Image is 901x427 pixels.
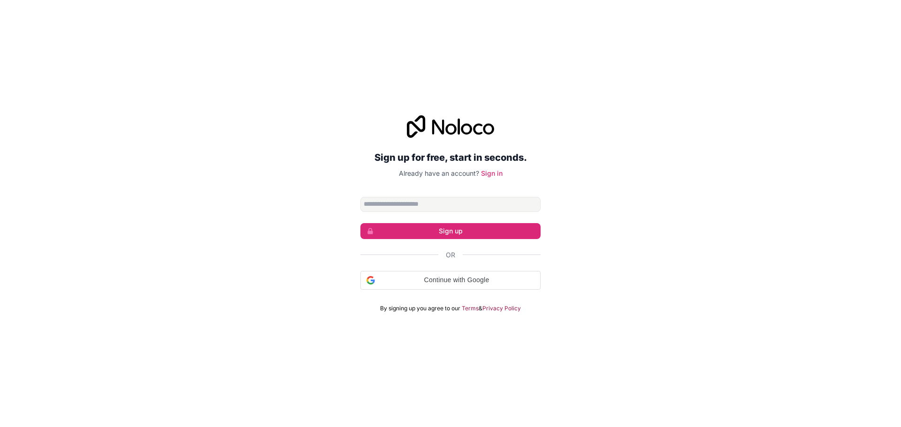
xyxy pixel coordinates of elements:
a: Sign in [481,169,503,177]
a: Privacy Policy [482,305,521,312]
input: Email address [360,197,541,212]
span: Continue with Google [379,275,534,285]
h2: Sign up for free, start in seconds. [360,149,541,166]
span: By signing up you agree to our [380,305,460,312]
span: & [479,305,482,312]
a: Terms [462,305,479,312]
button: Sign up [360,223,541,239]
span: Or [446,250,455,260]
div: Continue with Google [360,271,541,290]
span: Already have an account? [399,169,479,177]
